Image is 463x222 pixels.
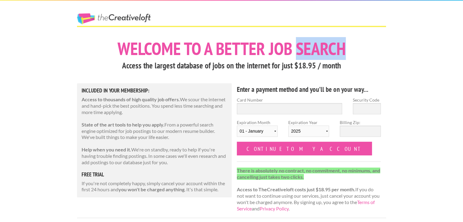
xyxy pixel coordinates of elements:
label: Billing Zip: [340,119,381,126]
p: If you're not completely happy, simply cancel your account within the first 24 hours and . It's t... [82,180,227,193]
select: Expiration Month [237,126,278,137]
input: Continue to my account [237,142,372,155]
label: Security Code [353,97,381,103]
strong: Access to thousands of high quality job offers. [82,96,180,102]
a: The Creative Loft [77,13,151,24]
h5: Included in Your Membership: [82,88,227,93]
a: Terms of Service [237,199,375,211]
p: We're on standby, ready to help if you're having trouble finding postings. In some cases we'll ev... [82,147,227,165]
label: Card Number [237,97,342,103]
strong: Help when you need it. [82,147,131,152]
select: Expiration Year [288,126,329,137]
strong: Access to TheCreativeloft costs just $18.95 per month. [237,186,355,192]
strong: State of the art tools to help you apply. [82,122,164,127]
h5: free trial [82,172,227,177]
label: Expiration Month [237,119,278,142]
a: Privacy Policy [260,206,289,211]
strong: you won't be charged anything [118,186,184,192]
strong: There is absolutely no contract, no commitment, no minimums, and cancelling just takes two clicks. [237,168,380,180]
p: We scour the internet and hand-pick the best positions. You spend less time searching and more ti... [82,96,227,115]
p: From a powerful search engine optimized for job postings to our modern resume builder. We've buil... [82,122,227,140]
h3: Access the largest database of jobs on the internet for just $18.95 / month [77,60,386,71]
h1: Welcome to a better job search [77,40,386,57]
h4: Enter a payment method and you'll be on your way... [237,85,381,94]
p: If you do not want to continue using our services, just cancel your account you won't be charged ... [237,168,381,212]
label: Expiration Year [288,119,329,142]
